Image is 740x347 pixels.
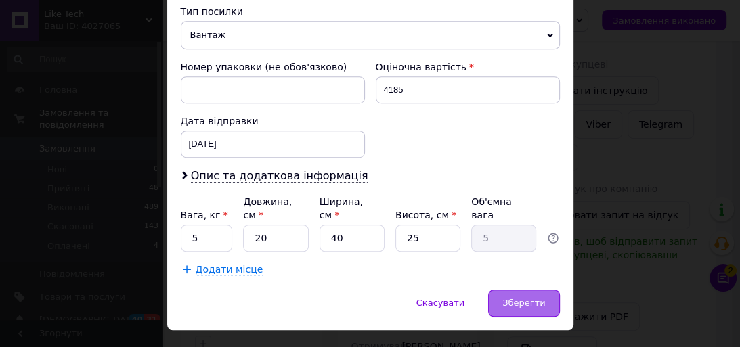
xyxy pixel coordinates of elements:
[416,298,464,308] span: Скасувати
[502,298,545,308] span: Зберегти
[320,196,363,221] label: Ширина, см
[181,21,560,49] span: Вантаж
[181,114,365,128] div: Дата відправки
[181,60,365,74] div: Номер упаковки (не обов'язково)
[376,60,560,74] div: Оціночна вартість
[471,195,536,222] div: Об'ємна вага
[191,169,368,183] span: Опис та додаткова інформація
[243,196,292,221] label: Довжина, см
[395,210,456,221] label: Висота, см
[181,210,228,221] label: Вага, кг
[181,6,243,17] span: Тип посилки
[196,264,263,275] span: Додати місце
